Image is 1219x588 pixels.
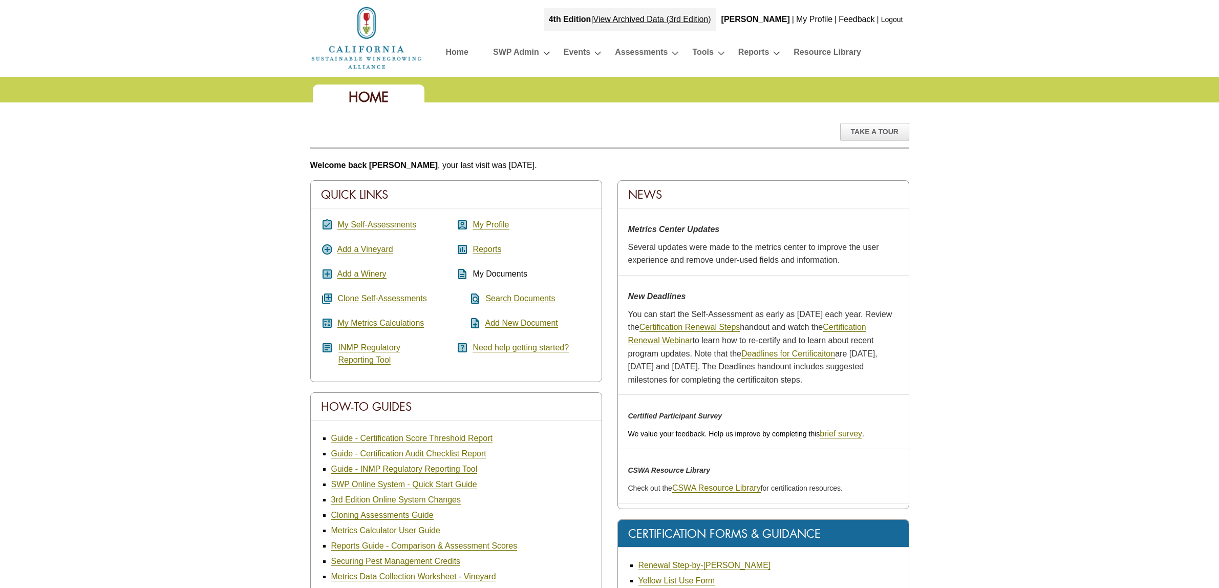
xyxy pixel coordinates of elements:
div: Quick Links [311,181,602,208]
strong: 4th Edition [549,15,591,24]
a: Reports Guide - Comparison & Assessment Scores [331,541,518,551]
strong: New Deadlines [628,292,686,301]
span: Several updates were made to the metrics center to improve the user experience and remove under-u... [628,243,879,265]
a: My Profile [796,15,832,24]
a: Add New Document [485,319,558,328]
i: assessment [456,243,468,256]
span: We value your feedback. Help us improve by completing this . [628,430,864,438]
a: Events [564,45,590,63]
b: Welcome back [PERSON_NAME] [310,161,438,170]
i: account_box [456,219,468,231]
i: help_center [456,342,468,354]
i: add_box [321,268,333,280]
span: My Documents [473,269,527,278]
div: News [618,181,909,208]
a: Clone Self-Assessments [337,294,426,303]
a: My Profile [473,220,509,229]
i: description [456,268,468,280]
a: Certification Renewal Steps [639,323,740,332]
i: assignment_turned_in [321,219,333,231]
a: Assessments [615,45,668,63]
a: 3rd Edition Online System Changes [331,495,461,505]
strong: Metrics Center Updates [628,225,720,234]
a: Reports [473,245,501,254]
div: How-To Guides [311,393,602,421]
a: Home [446,45,468,63]
a: Renewal Step-by-[PERSON_NAME] [638,561,771,570]
a: Add a Vineyard [337,245,393,254]
a: Logout [881,15,903,24]
a: SWP Admin [493,45,539,63]
em: CSWA Resource Library [628,466,711,474]
a: Search Documents [485,294,555,303]
p: You can start the Self-Assessment as early as [DATE] each year. Review the handout and watch the ... [628,308,899,387]
a: My Self-Assessments [337,220,416,229]
div: | [791,8,795,31]
i: article [321,342,333,354]
a: My Metrics Calculations [337,319,424,328]
a: Certification Renewal Webinar [628,323,866,345]
a: Home [310,33,423,41]
a: brief survey [820,429,862,438]
a: Metrics Data Collection Worksheet - Vineyard [331,572,496,581]
a: Deadlines for Certificaiton [741,349,835,359]
a: Guide - Certification Audit Checklist Report [331,449,486,458]
a: Tools [692,45,713,63]
i: queue [321,292,333,305]
i: calculate [321,317,333,329]
a: Feedback [839,15,874,24]
span: Check out the for certification resources. [628,484,843,492]
a: Metrics Calculator User Guide [331,526,440,535]
img: logo_cswa2x.png [310,5,423,71]
a: View Archived Data (3rd Edition) [593,15,711,24]
p: , your last visit was [DATE]. [310,159,909,172]
a: Need help getting started? [473,343,569,352]
b: [PERSON_NAME] [721,15,790,24]
em: Certified Participant Survey [628,412,722,420]
div: | [833,8,838,31]
a: CSWA Resource Library [672,484,761,493]
a: Cloning Assessments Guide [331,511,434,520]
i: add_circle [321,243,333,256]
i: note_add [456,317,481,329]
div: Take A Tour [840,123,909,140]
a: Yellow List Use Form [638,576,715,585]
div: Certification Forms & Guidance [618,520,909,548]
a: Securing Pest Management Credits [331,557,461,566]
span: Home [349,88,389,106]
i: find_in_page [456,292,481,305]
div: | [544,8,716,31]
div: | [876,8,880,31]
a: Add a Winery [337,269,387,279]
a: Reports [738,45,769,63]
a: Guide - Certification Score Threshold Report [331,434,493,443]
a: Resource Library [794,45,861,63]
a: INMP RegulatoryReporting Tool [338,343,401,365]
a: SWP Online System - Quick Start Guide [331,480,477,489]
a: Guide - INMP Regulatory Reporting Tool [331,465,478,474]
